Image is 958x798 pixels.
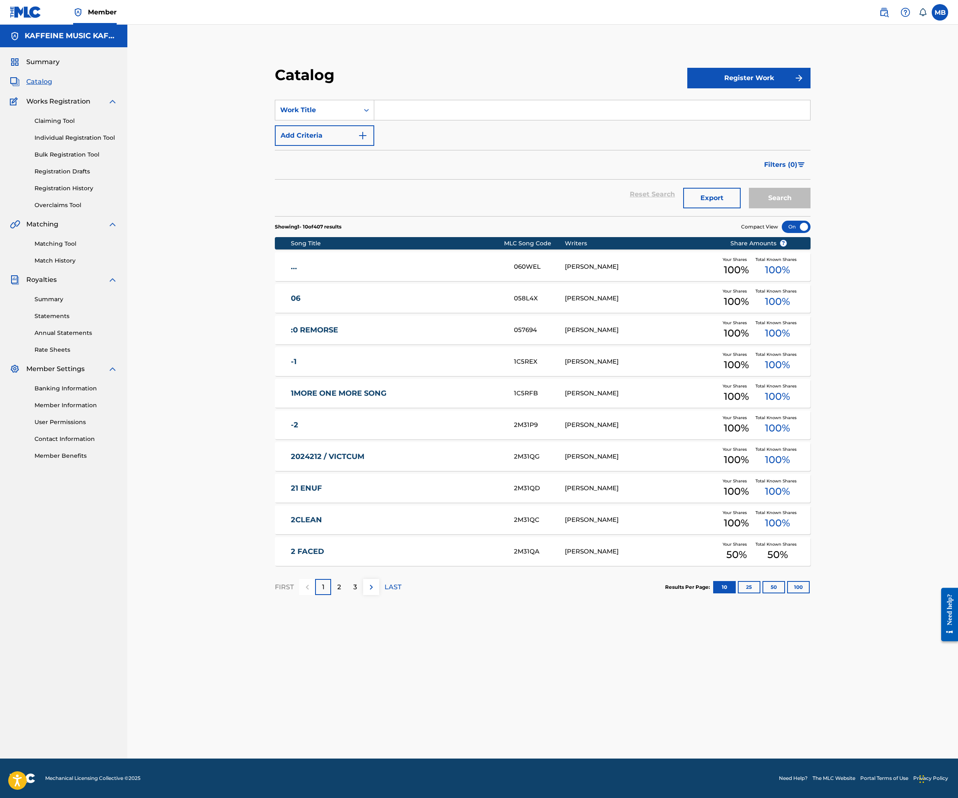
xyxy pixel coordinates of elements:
span: 100 % [724,389,749,404]
img: 9d2ae6d4665cec9f34b9.svg [358,131,368,141]
a: The MLC Website [813,775,855,782]
span: Total Known Shares [755,288,800,294]
span: Mechanical Licensing Collective © 2025 [45,775,140,782]
span: 100 % [765,326,790,341]
form: Search Form [275,100,811,216]
span: Total Known Shares [755,510,800,516]
div: 2M31P9 [514,420,565,430]
a: Statements [35,312,117,321]
span: Your Shares [723,510,750,516]
a: Need Help? [779,775,808,782]
span: Total Known Shares [755,383,800,389]
a: Member Benefits [35,452,117,460]
a: Matching Tool [35,240,117,248]
span: 100 % [765,421,790,436]
a: 2024212 / VICTCUM [291,452,503,461]
iframe: Resource Center [935,575,958,654]
img: expand [108,364,117,374]
a: 2 FACED [291,547,503,556]
span: 100 % [724,452,749,467]
span: Your Shares [723,446,750,452]
p: 3 [353,582,357,592]
a: SummarySummary [10,57,60,67]
h5: KAFFEINE MUSIC KAFFEINE MUSIC PUBLISHING [25,31,117,41]
span: Matching [26,219,58,229]
a: Annual Statements [35,329,117,337]
span: Your Shares [723,288,750,294]
span: Royalties [26,275,57,285]
img: MLC Logo [10,6,41,18]
span: 100 % [724,326,749,341]
a: Match History [35,256,117,265]
span: Total Known Shares [755,478,800,484]
img: logo [10,773,35,783]
span: 100 % [765,263,790,277]
a: Registration Drafts [35,167,117,176]
span: 100 % [765,389,790,404]
a: 1MORE ONE MORE SONG [291,389,503,398]
span: 100 % [724,421,749,436]
button: Export [683,188,741,208]
span: Total Known Shares [755,541,800,547]
div: [PERSON_NAME] [565,294,718,303]
iframe: Chat Widget [917,759,958,798]
h2: Catalog [275,66,339,84]
span: Share Amounts [730,239,787,248]
span: Total Known Shares [755,351,800,357]
div: Notifications [919,8,927,16]
div: 060WEL [514,262,565,272]
div: [PERSON_NAME] [565,484,718,493]
span: 50 % [767,547,788,562]
div: [PERSON_NAME] [565,547,718,556]
a: Registration History [35,184,117,193]
div: 058L4X [514,294,565,303]
button: 50 [762,581,785,593]
a: CatalogCatalog [10,77,52,87]
img: Royalties [10,275,20,285]
span: Works Registration [26,97,90,106]
div: 2M31QG [514,452,565,461]
a: Overclaims Tool [35,201,117,210]
span: 100 % [724,263,749,277]
span: Your Shares [723,478,750,484]
img: Matching [10,219,20,229]
span: Your Shares [723,320,750,326]
a: Contact Information [35,435,117,443]
span: Your Shares [723,256,750,263]
div: Writers [565,239,718,248]
a: Individual Registration Tool [35,134,117,142]
div: 1C5RFB [514,389,565,398]
span: ? [780,240,787,247]
span: Your Shares [723,351,750,357]
a: Public Search [876,4,892,21]
span: Your Shares [723,541,750,547]
span: Your Shares [723,383,750,389]
span: Total Known Shares [755,415,800,421]
a: Privacy Policy [913,775,948,782]
p: LAST [385,582,401,592]
p: FIRST [275,582,294,592]
div: 2M31QC [514,515,565,525]
span: 100 % [724,357,749,372]
span: 100 % [724,294,749,309]
span: 100 % [724,516,749,530]
div: Drag [919,767,924,791]
div: MLC Song Code [504,239,565,248]
span: Compact View [741,223,778,231]
div: Help [897,4,914,21]
a: ... [291,262,503,272]
div: User Menu [932,4,948,21]
span: 100 % [765,452,790,467]
a: 2CLEAN [291,515,503,525]
img: Works Registration [10,97,21,106]
span: Your Shares [723,415,750,421]
img: right [366,582,376,592]
div: Song Title [291,239,504,248]
span: Member [88,7,117,17]
span: 100 % [724,484,749,499]
a: Claiming Tool [35,117,117,125]
img: expand [108,219,117,229]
